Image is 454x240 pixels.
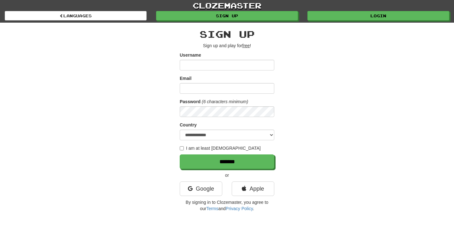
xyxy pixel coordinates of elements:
[180,29,274,39] h2: Sign up
[180,42,274,49] p: Sign up and play for !
[180,122,197,128] label: Country
[180,199,274,212] p: By signing in to Clozemaster, you agree to our and .
[206,206,218,211] a: Terms
[180,181,222,196] a: Google
[180,75,191,81] label: Email
[242,43,250,48] u: free
[226,206,253,211] a: Privacy Policy
[156,11,298,20] a: Sign up
[180,146,184,150] input: I am at least [DEMOGRAPHIC_DATA]
[232,181,274,196] a: Apple
[180,172,274,178] p: or
[180,145,261,151] label: I am at least [DEMOGRAPHIC_DATA]
[180,52,201,58] label: Username
[5,11,147,20] a: Languages
[307,11,449,20] a: Login
[202,99,248,104] em: (6 characters minimum)
[180,98,201,105] label: Password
